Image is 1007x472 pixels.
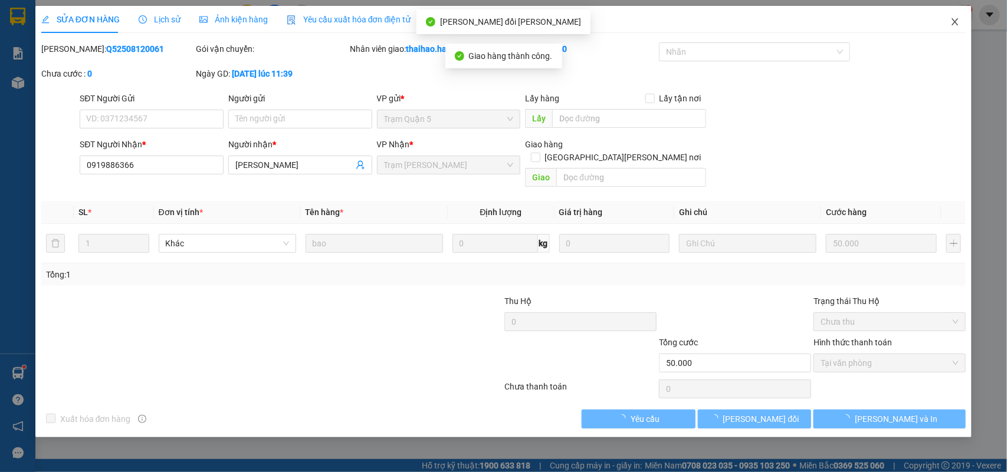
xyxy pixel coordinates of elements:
[356,160,365,170] span: user-add
[504,296,532,306] span: Thu Hộ
[46,234,65,253] button: delete
[582,410,695,428] button: Yêu cầu
[199,15,208,24] span: picture
[525,168,556,187] span: Giao
[559,234,670,253] input: 0
[15,85,222,105] b: GỬI : Trạm [PERSON_NAME]
[350,42,503,55] div: Nhân viên giao:
[939,6,972,39] button: Close
[525,109,552,128] span: Lấy
[674,201,821,224] th: Ghi chú
[679,234,816,253] input: Ghi Chú
[842,414,855,423] span: loading
[814,295,966,308] div: Trạng thái Thu Hộ
[41,42,193,55] div: [PERSON_NAME]:
[80,138,224,151] div: SĐT Người Nhận
[287,15,411,24] span: Yêu cầu xuất hóa đơn điện tử
[287,15,296,25] img: icon
[480,207,522,217] span: Định lượng
[306,234,443,253] input: VD: Bàn, Ghế
[504,380,658,401] div: Chưa thanh toán
[950,17,960,27] span: close
[826,234,937,253] input: 0
[538,234,550,253] span: kg
[384,110,514,128] span: Trạm Quận 5
[455,51,464,61] span: check-circle
[556,168,706,187] input: Dọc đường
[826,207,867,217] span: Cước hàng
[232,69,293,78] b: [DATE] lúc 11:39
[228,138,372,151] div: Người nhận
[821,354,959,372] span: Tại văn phòng
[87,69,92,78] b: 0
[618,414,631,423] span: loading
[814,338,892,347] label: Hình thức thanh toán
[41,15,50,24] span: edit
[821,313,959,331] span: Chưa thu
[655,92,706,105] span: Lấy tận nơi
[41,67,193,80] div: Chưa cước :
[110,44,493,58] li: Hotline: 02839552959
[525,140,563,149] span: Giao hàng
[698,410,811,428] button: [PERSON_NAME] đổi
[659,338,698,347] span: Tổng cước
[426,17,435,27] span: check-circle
[106,44,164,54] b: Q52508120061
[139,15,181,24] span: Lịch sử
[631,412,660,425] span: Yêu cầu
[196,67,348,80] div: Ngày GD:
[138,415,146,423] span: info-circle
[559,207,603,217] span: Giá trị hàng
[377,92,521,105] div: VP gửi
[384,156,514,174] span: Trạm Tắc Vân
[196,42,348,55] div: Gói vận chuyển:
[855,412,937,425] span: [PERSON_NAME] và In
[159,207,203,217] span: Đơn vị tính
[199,15,268,24] span: Ảnh kiện hàng
[710,414,723,423] span: loading
[525,94,559,103] span: Lấy hàng
[723,412,799,425] span: [PERSON_NAME] đổi
[41,15,120,24] span: SỬA ĐƠN HÀNG
[166,235,289,252] span: Khác
[440,17,581,27] span: [PERSON_NAME] đổi [PERSON_NAME]
[15,15,74,74] img: logo.jpg
[306,207,344,217] span: Tên hàng
[406,44,452,54] b: thaihao.hao
[55,412,136,425] span: Xuất hóa đơn hàng
[540,151,706,164] span: [GEOGRAPHIC_DATA][PERSON_NAME] nơi
[552,109,706,128] input: Dọc đường
[80,92,224,105] div: SĐT Người Gửi
[228,92,372,105] div: Người gửi
[469,51,553,61] span: Giao hàng thành công.
[814,410,966,428] button: [PERSON_NAME] và In
[78,207,88,217] span: SL
[139,15,147,24] span: clock-circle
[377,140,410,149] span: VP Nhận
[46,268,389,281] div: Tổng: 1
[504,42,657,55] div: Cước rồi :
[946,234,961,253] button: plus
[110,29,493,44] li: 26 Phó Cơ Điều, Phường 12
